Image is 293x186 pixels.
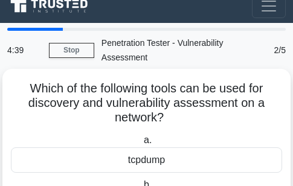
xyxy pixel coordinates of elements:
[11,147,282,173] div: tcpdump
[244,38,293,62] div: 2/5
[94,31,244,69] div: Penetration Tester - Vulnerability Assessment
[144,135,152,145] span: a.
[49,43,94,58] a: Stop
[10,81,283,126] h5: Which of the following tools can be used for discovery and vulnerability assessment on a network?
